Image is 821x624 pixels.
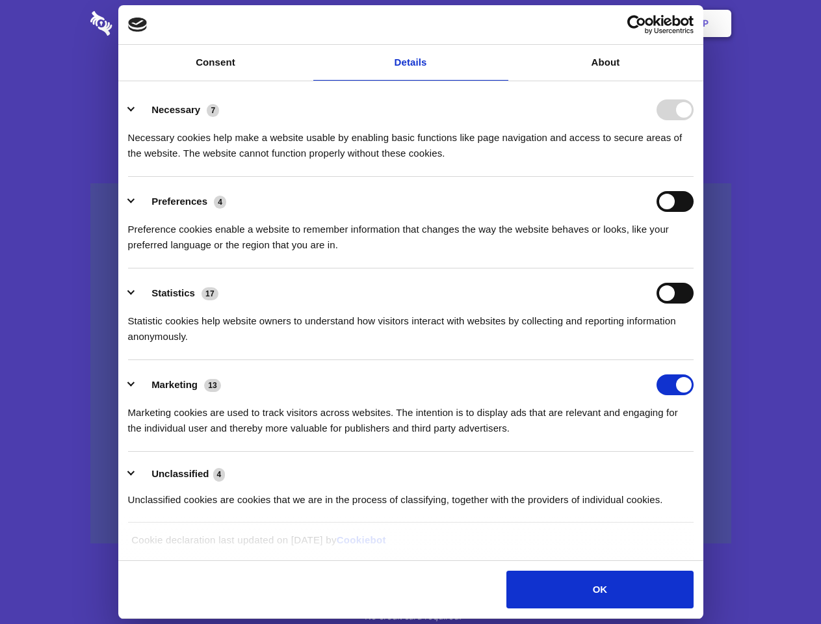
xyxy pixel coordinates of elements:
div: Statistic cookies help website owners to understand how visitors interact with websites by collec... [128,304,694,344]
div: Unclassified cookies are cookies that we are in the process of classifying, together with the pro... [128,482,694,508]
span: 7 [207,104,219,117]
div: Necessary cookies help make a website usable by enabling basic functions like page navigation and... [128,120,694,161]
span: 17 [202,287,218,300]
a: Details [313,45,508,81]
div: Preference cookies enable a website to remember information that changes the way the website beha... [128,212,694,253]
a: Login [590,3,646,44]
img: logo-wordmark-white-trans-d4663122ce5f474addd5e946df7df03e33cb6a1c49d2221995e7729f52c070b2.svg [90,11,202,36]
a: Contact [527,3,587,44]
img: logo [128,18,148,32]
iframe: Drift Widget Chat Controller [756,559,805,608]
h4: Auto-redaction of sensitive data, encrypted data sharing and self-destructing private chats. Shar... [90,118,731,161]
button: Statistics (17) [128,283,227,304]
button: Necessary (7) [128,99,228,120]
a: About [508,45,703,81]
span: 4 [214,196,226,209]
a: Wistia video thumbnail [90,183,731,544]
a: Cookiebot [337,534,386,545]
button: Marketing (13) [128,374,229,395]
a: Usercentrics Cookiebot - opens in a new window [580,15,694,34]
button: Preferences (4) [128,191,235,212]
label: Necessary [151,104,200,115]
label: Statistics [151,287,195,298]
a: Pricing [382,3,438,44]
div: Marketing cookies are used to track visitors across websites. The intention is to display ads tha... [128,395,694,436]
button: OK [506,571,693,608]
span: 4 [213,468,226,481]
h1: Eliminate Slack Data Loss. [90,58,731,105]
span: 13 [204,379,221,392]
label: Marketing [151,379,198,390]
label: Preferences [151,196,207,207]
a: Consent [118,45,313,81]
button: Unclassified (4) [128,466,233,482]
div: Cookie declaration last updated on [DATE] by [122,532,699,558]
